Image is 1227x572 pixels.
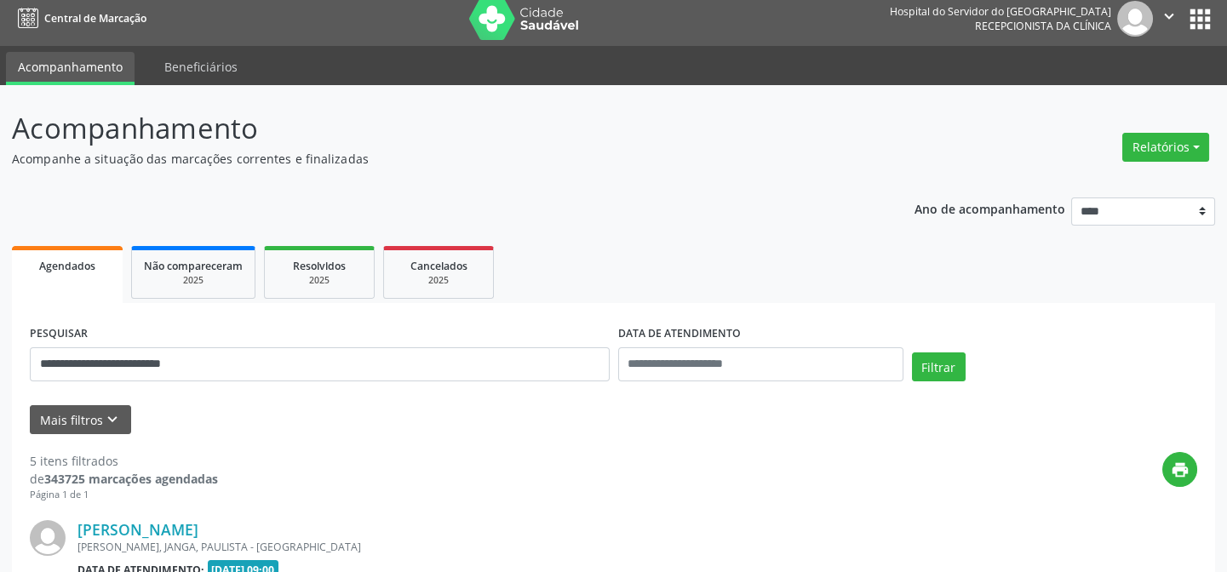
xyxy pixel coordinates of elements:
div: de [30,470,218,488]
button:  [1153,1,1185,37]
img: img [1117,1,1153,37]
span: Recepcionista da clínica [975,19,1111,33]
div: 2025 [144,274,243,287]
label: DATA DE ATENDIMENTO [618,321,741,347]
span: Não compareceram [144,259,243,273]
a: [PERSON_NAME] [77,520,198,539]
div: [PERSON_NAME], JANGA, PAULISTA - [GEOGRAPHIC_DATA] [77,540,942,554]
p: Acompanhe a situação das marcações correntes e finalizadas [12,150,854,168]
a: Acompanhamento [6,52,135,85]
label: PESQUISAR [30,321,88,347]
p: Ano de acompanhamento [915,197,1065,219]
button: Relatórios [1122,133,1209,162]
strong: 343725 marcações agendadas [44,471,218,487]
div: 2025 [277,274,362,287]
button: apps [1185,4,1215,34]
div: 2025 [396,274,481,287]
button: print [1162,452,1197,487]
span: Central de Marcação [44,11,146,26]
button: Filtrar [912,352,966,381]
button: Mais filtroskeyboard_arrow_down [30,405,131,435]
i: keyboard_arrow_down [103,410,122,429]
div: Hospital do Servidor do [GEOGRAPHIC_DATA] [890,4,1111,19]
a: Beneficiários [152,52,249,82]
div: Página 1 de 1 [30,488,218,502]
span: Agendados [39,259,95,273]
i: print [1171,460,1190,479]
p: Acompanhamento [12,107,854,150]
i:  [1160,7,1178,26]
span: Resolvidos [293,259,346,273]
img: img [30,520,66,556]
a: Central de Marcação [12,4,146,32]
div: 5 itens filtrados [30,452,218,470]
span: Cancelados [410,259,467,273]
